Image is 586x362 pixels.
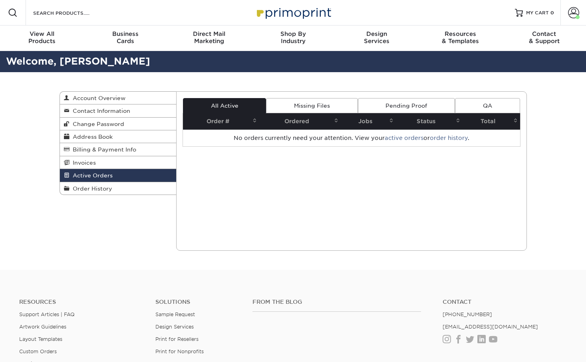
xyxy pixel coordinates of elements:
[183,98,266,113] a: All Active
[60,156,177,169] a: Invoices
[155,336,199,342] a: Print for Resellers
[19,299,143,305] h4: Resources
[70,108,130,114] span: Contact Information
[60,169,177,182] a: Active Orders
[443,299,567,305] a: Contact
[60,182,177,195] a: Order History
[419,30,503,37] span: Resources
[251,26,335,51] a: Shop ByIndustry
[167,30,251,45] div: Marketing
[335,26,419,51] a: DesignServices
[251,30,335,45] div: Industry
[526,10,549,16] span: MY CART
[60,130,177,143] a: Address Book
[155,324,194,330] a: Design Services
[502,30,586,37] span: Contact
[70,146,136,153] span: Billing & Payment Info
[155,311,195,317] a: Sample Request
[167,26,251,51] a: Direct MailMarketing
[84,26,168,51] a: BusinessCards
[463,113,520,130] th: Total
[335,30,419,45] div: Services
[443,324,538,330] a: [EMAIL_ADDRESS][DOMAIN_NAME]
[455,98,520,113] a: QA
[70,159,96,166] span: Invoices
[70,121,124,127] span: Change Password
[341,113,396,130] th: Jobs
[60,104,177,117] a: Contact Information
[60,118,177,130] a: Change Password
[60,143,177,156] a: Billing & Payment Info
[252,299,421,305] h4: From the Blog
[430,135,468,141] a: order history
[335,30,419,37] span: Design
[70,185,112,192] span: Order History
[84,30,168,37] span: Business
[385,135,423,141] a: active orders
[266,98,358,113] a: Missing Files
[253,4,333,21] img: Primoprint
[70,172,113,179] span: Active Orders
[155,299,240,305] h4: Solutions
[419,26,503,51] a: Resources& Templates
[183,130,520,146] td: No orders currently need your attention. View your or .
[443,311,492,317] a: [PHONE_NUMBER]
[70,134,113,140] span: Address Book
[19,324,66,330] a: Artwork Guidelines
[19,311,75,317] a: Support Articles | FAQ
[60,92,177,104] a: Account Overview
[259,113,341,130] th: Ordered
[32,8,110,18] input: SEARCH PRODUCTS.....
[358,98,455,113] a: Pending Proof
[183,113,259,130] th: Order #
[419,30,503,45] div: & Templates
[167,30,251,37] span: Direct Mail
[2,338,68,359] iframe: Google Customer Reviews
[251,30,335,37] span: Shop By
[84,30,168,45] div: Cards
[70,95,125,101] span: Account Overview
[19,336,62,342] a: Layout Templates
[502,26,586,51] a: Contact& Support
[550,10,554,16] span: 0
[396,113,463,130] th: Status
[502,30,586,45] div: & Support
[155,348,204,354] a: Print for Nonprofits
